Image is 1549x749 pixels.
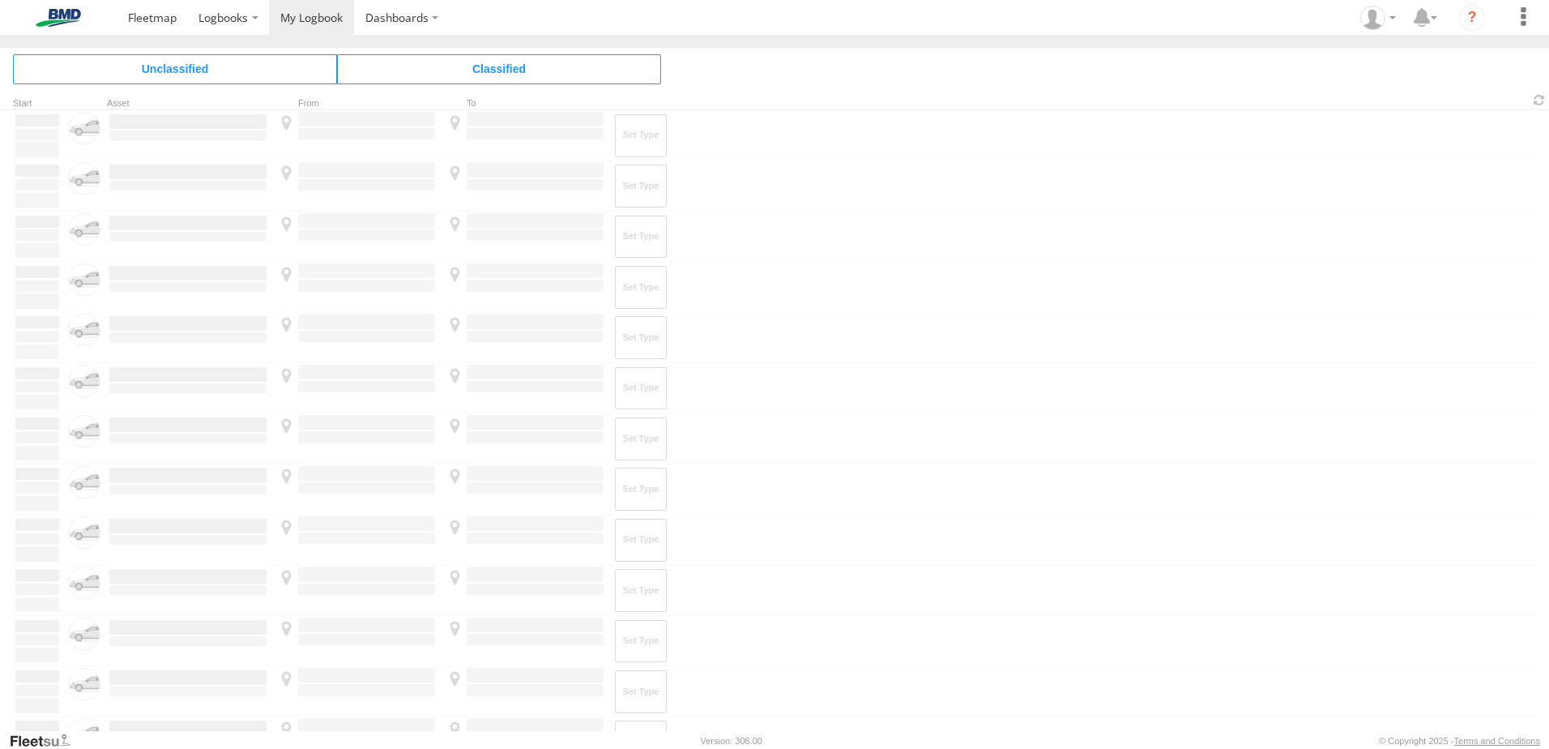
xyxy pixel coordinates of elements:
[1530,92,1549,108] span: Refresh
[1454,736,1540,746] a: Terms and Conditions
[1355,6,1402,30] div: Asten Pickard
[444,100,606,108] div: To
[9,733,83,749] a: Visit our Website
[701,736,762,746] div: Version: 306.00
[1459,5,1485,31] i: ?
[16,9,100,27] img: bmd-logo.svg
[107,100,269,108] div: Asset
[1379,736,1540,746] div: © Copyright 2025 -
[275,100,437,108] div: From
[13,54,337,83] span: Click to view Unclassified Trips
[13,100,62,108] div: Click to Sort
[337,54,661,83] span: Click to view Classified Trips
